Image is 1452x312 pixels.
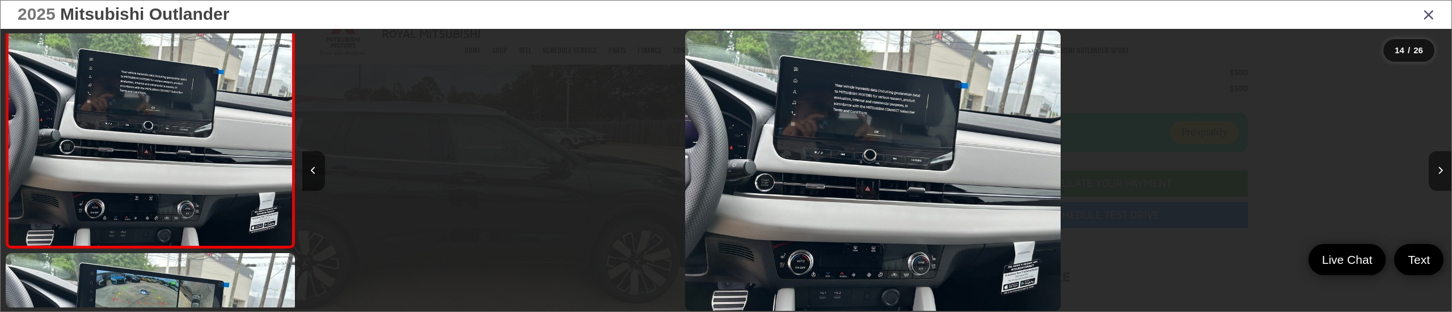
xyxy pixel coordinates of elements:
[1423,7,1434,22] i: Close gallery
[1429,151,1451,191] button: Next image
[298,31,1447,311] div: 2025 Mitsubishi Outlander Platinum Edition 13
[1316,252,1378,267] span: Live Chat
[60,5,229,23] span: Mitsubishi Outlander
[6,29,295,245] img: 2025 Mitsubishi Outlander Platinum Edition
[302,151,325,191] button: Previous image
[1402,252,1436,267] span: Text
[1395,45,1404,55] span: 14
[1309,244,1386,275] a: Live Chat
[1413,45,1423,55] span: 26
[1394,244,1443,275] a: Text
[18,5,56,23] span: 2025
[685,31,1060,311] img: 2025 Mitsubishi Outlander Platinum Edition
[1407,46,1411,54] span: /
